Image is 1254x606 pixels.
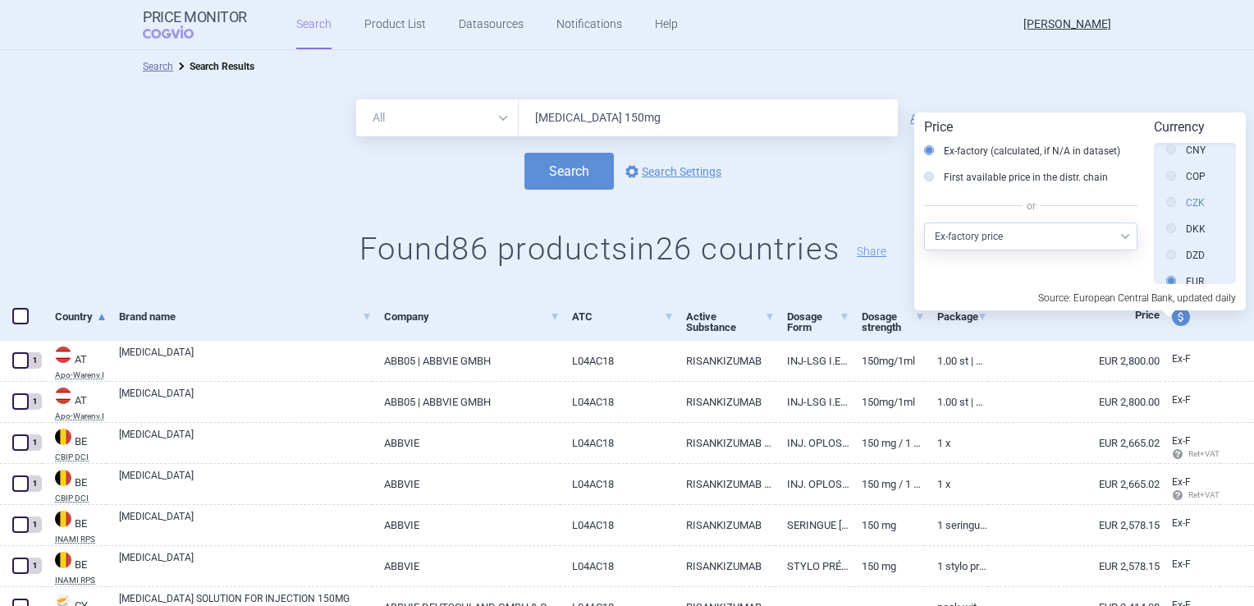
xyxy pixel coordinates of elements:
[1172,449,1235,458] span: Ret+VAT calc
[674,423,774,463] a: RISANKIZUMAB INJECTIE 150 MG / 1 ML
[1166,221,1206,237] label: DKK
[987,382,1160,422] a: EUR 2,800.00
[55,552,71,568] img: Belgium
[372,423,560,463] a: ABBVIE
[119,296,372,337] a: Brand name
[849,505,925,545] a: 150 mg
[1172,353,1191,365] span: Ex-factory price
[27,516,42,533] div: 1
[560,505,674,545] a: L04AC18
[55,453,107,461] abbr: CBIP DCI — Belgian Center for Pharmacotherapeutic Information (CBIP)
[1160,553,1220,577] a: Ex-F
[1166,195,1205,211] label: CZK
[119,427,372,457] a: [MEDICAL_DATA]
[27,475,42,492] div: 1
[27,558,42,574] div: 1
[1172,435,1191,447] span: Ex-factory price
[43,345,107,379] a: ATATApo-Warenv.I
[674,341,774,381] a: RISANKIZUMAB
[857,246,886,257] button: Share
[55,511,71,527] img: Belgium
[1160,429,1220,467] a: Ex-F Ret+VAT calc
[1135,309,1160,321] span: Price
[674,505,774,545] a: RISANKIZUMAB
[924,284,1236,304] p: Source: European Central Bank, updated daily
[674,546,774,586] a: RISANKIZUMAB
[143,9,247,40] a: Price MonitorCOGVIO
[1023,198,1040,214] span: or
[524,153,614,190] button: Search
[190,61,254,72] strong: Search Results
[560,341,674,381] a: L04AC18
[925,341,987,381] a: 1.00 ST | Stück
[849,382,925,422] a: 150MG/1ML
[143,25,217,39] span: COGVIO
[674,464,774,504] a: RISANKIZUMAB INJECTIE 150 MG / 1 ML
[910,112,1009,124] a: Add search param?
[1160,388,1220,413] a: Ex-F
[924,119,953,135] strong: Price
[27,352,42,369] div: 1
[1166,247,1205,264] label: DZD
[1166,142,1206,158] label: CNY
[572,296,674,337] a: ATC
[119,468,372,498] a: [MEDICAL_DATA]
[1154,119,1205,135] strong: Currency
[987,464,1160,504] a: EUR 2,665.02
[372,382,560,422] a: ABB05 | ABBVIE GMBH
[1160,512,1220,536] a: Ex-F
[1172,476,1191,488] span: Ex-factory price
[849,423,925,463] a: 150 mg / 1 ml
[560,423,674,463] a: L04AC18
[43,550,107,585] a: BEBEINAMI RPS
[775,423,850,463] a: INJ. OPLOSS. S.C. [VOORGEV. PEN]
[55,371,107,379] abbr: Apo-Warenv.I — Apothekerverlag Warenverzeichnis. Online database developed by the Österreichische...
[622,162,721,181] a: Search Settings
[143,9,247,25] strong: Price Monitor
[372,505,560,545] a: ABBVIE
[55,576,107,585] abbr: INAMI RPS — National Institute for Health Disability Insurance, Belgium. Programme web - Médicame...
[674,382,774,422] a: RISANKIZUMAB
[27,434,42,451] div: 1
[43,509,107,544] a: BEBEINAMI RPS
[143,58,173,75] li: Search
[55,494,107,503] abbr: CBIP DCI — Belgian Center for Pharmacotherapeutic Information (CBIP)
[119,550,372,580] a: [MEDICAL_DATA]
[119,509,372,539] a: [MEDICAL_DATA]
[849,464,925,504] a: 150 mg / 1 ml
[849,546,925,586] a: 150 mg
[55,296,107,337] a: Country
[1160,471,1220,508] a: Ex-F Ret+VAT calc
[987,423,1160,463] a: EUR 2,665.02
[173,58,254,75] li: Search Results
[119,386,372,415] a: [MEDICAL_DATA]
[1172,517,1191,529] span: Ex-factory price
[925,423,987,463] a: 1 x
[55,429,71,445] img: Belgium
[1172,490,1235,499] span: Ret+VAT calc
[27,393,42,410] div: 1
[1166,168,1206,185] label: COP
[372,341,560,381] a: ABB05 | ABBVIE GMBH
[384,296,560,337] a: Company
[43,427,107,461] a: BEBECBIP DCI
[925,546,987,586] a: 1 stylo prérempli 1 mL solution injectable, 150 mg
[43,386,107,420] a: ATATApo-Warenv.I
[1172,558,1191,570] span: Ex-factory price
[987,341,1160,381] a: EUR 2,800.00
[925,382,987,422] a: 1.00 ST | Stück
[1166,273,1204,290] label: EUR
[43,468,107,503] a: BEBECBIP DCI
[924,143,1120,159] label: Ex-factory (calculated, if N/A in dataset)
[55,388,71,404] img: Austria
[787,296,850,347] a: Dosage Form
[560,464,674,504] a: L04AC18
[686,296,774,347] a: Active Substance
[55,412,107,420] abbr: Apo-Warenv.I — Apothekerverlag Warenverzeichnis. Online database developed by the Österreichische...
[143,61,173,72] a: Search
[924,169,1108,186] label: First available price in the distr. chain
[55,535,107,544] abbr: INAMI RPS — National Institute for Health Disability Insurance, Belgium. Programme web - Médicame...
[1160,347,1220,372] a: Ex-F
[1172,394,1191,406] span: Ex-factory price
[119,345,372,374] a: [MEDICAL_DATA]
